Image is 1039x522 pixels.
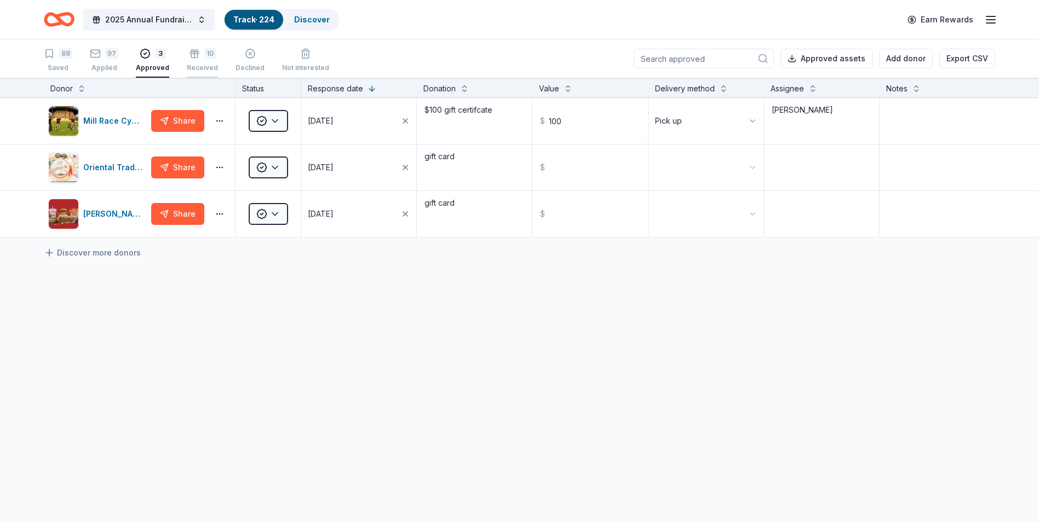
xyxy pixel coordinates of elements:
div: 10 [204,43,216,54]
div: [DATE] [308,207,334,221]
div: Saved [44,63,72,72]
button: Share [151,156,204,178]
div: Assignee [771,82,804,95]
button: 97Applied [90,44,118,78]
button: [DATE] [301,144,416,190]
button: Share [151,203,204,225]
button: Share [151,110,204,132]
textarea: [PERSON_NAME] [765,99,878,143]
button: Declined [236,44,265,78]
span: 2025 Annual Fundraising Gala [105,13,193,26]
div: Received [187,58,218,67]
button: [DATE] [301,98,416,144]
div: Donation [423,82,456,95]
div: 3 [155,48,166,59]
img: Image for Portillo's [49,199,78,229]
a: Home [44,7,74,32]
a: Discover more donors [44,246,141,259]
button: Not interested [282,44,329,78]
div: Not interested [282,63,329,72]
div: [DATE] [308,114,334,127]
div: 88 [59,48,72,59]
div: Applied [90,63,118,72]
a: Track· 224 [233,15,274,24]
div: Approved [136,63,169,72]
div: Declined [236,63,265,72]
button: 2025 Annual Fundraising Gala [83,9,215,31]
div: [PERSON_NAME] [83,207,147,221]
button: Export CSV [939,49,995,68]
button: Image for Mill Race CycleryMill Race Cyclery [48,106,147,136]
button: 10Received [187,44,218,78]
div: Donor [50,82,73,95]
div: 97 [105,48,118,59]
div: Status [236,78,301,97]
div: [DATE] [308,161,334,174]
button: Image for Oriental TradingOriental Trading [48,152,147,183]
textarea: gift card [418,146,531,189]
button: Add donor [879,49,933,68]
div: Response date [308,82,363,95]
a: Discover [294,15,330,24]
textarea: gift card [418,192,531,236]
img: Image for Oriental Trading [49,153,78,182]
img: Image for Mill Race Cyclery [49,106,78,136]
button: Image for Portillo's[PERSON_NAME] [48,199,147,229]
button: 88Saved [44,44,72,78]
button: [DATE] [301,191,416,237]
textarea: $100 gift certifcate [418,99,531,143]
a: Earn Rewards [901,10,980,30]
input: Search approved [634,49,774,68]
button: Track· 224Discover [223,9,340,31]
div: Value [539,82,559,95]
div: Notes [886,82,908,95]
button: Approved assets [780,49,872,68]
div: Oriental Trading [83,161,147,174]
button: 3Approved [136,44,169,78]
div: Delivery method [655,82,715,95]
div: Mill Race Cyclery [83,114,147,127]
